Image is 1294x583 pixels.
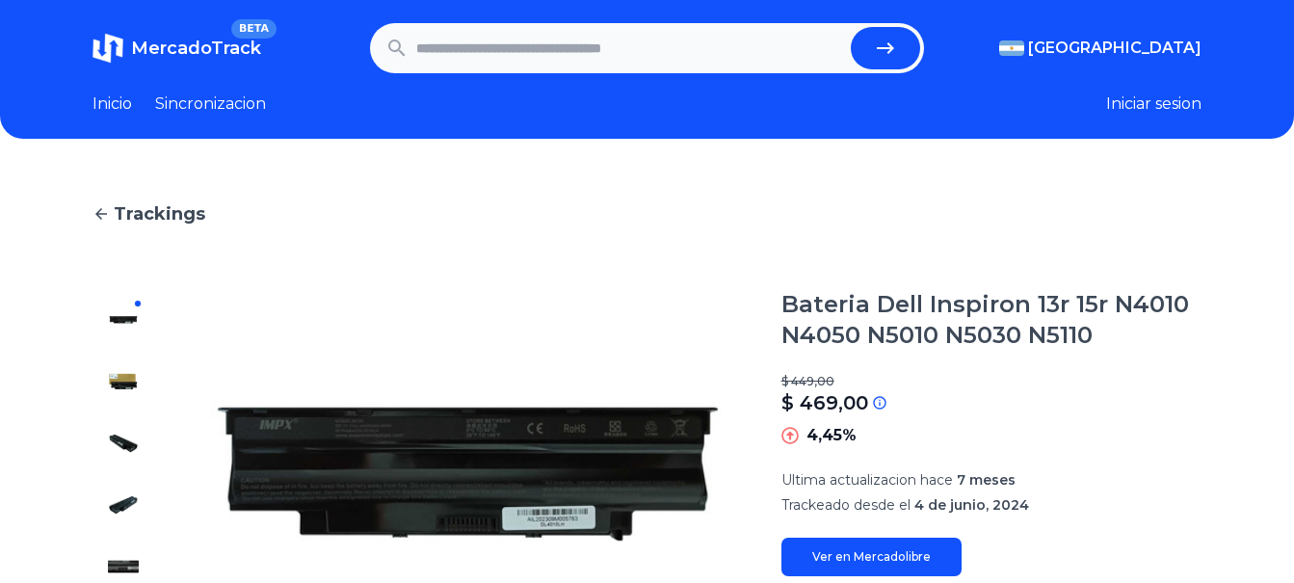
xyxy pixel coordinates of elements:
img: MercadoTrack [92,33,123,64]
span: Ultima actualizacion hace [781,471,953,489]
span: Trackeado desde el [781,496,911,514]
p: $ 469,00 [781,389,868,416]
a: Sincronizacion [155,93,266,116]
span: MercadoTrack [131,38,261,59]
a: MercadoTrackBETA [92,33,261,64]
img: Bateria Dell Inspiron 13r 15r N4010 N4050 N5010 N5030 N5110 [108,366,139,397]
a: Trackings [92,200,1202,227]
span: Trackings [114,200,205,227]
img: Bateria Dell Inspiron 13r 15r N4010 N4050 N5010 N5030 N5110 [108,305,139,335]
img: Argentina [999,40,1024,56]
img: Bateria Dell Inspiron 13r 15r N4010 N4050 N5010 N5030 N5110 [108,490,139,520]
span: BETA [231,19,277,39]
span: 4 de junio, 2024 [914,496,1029,514]
img: Bateria Dell Inspiron 13r 15r N4010 N4050 N5010 N5030 N5110 [108,428,139,459]
h1: Bateria Dell Inspiron 13r 15r N4010 N4050 N5010 N5030 N5110 [781,289,1202,351]
button: Iniciar sesion [1106,93,1202,116]
a: Ver en Mercadolibre [781,538,962,576]
p: $ 449,00 [781,374,1202,389]
span: 7 meses [957,471,1016,489]
button: [GEOGRAPHIC_DATA] [999,37,1202,60]
img: Bateria Dell Inspiron 13r 15r N4010 N4050 N5010 N5030 N5110 [108,551,139,582]
a: Inicio [92,93,132,116]
span: [GEOGRAPHIC_DATA] [1028,37,1202,60]
p: 4,45% [806,424,857,447]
